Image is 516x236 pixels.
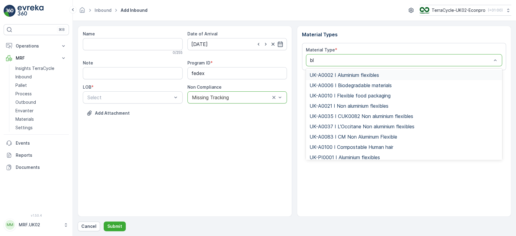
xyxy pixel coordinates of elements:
[87,94,172,101] p: Select
[107,223,122,229] p: Submit
[187,84,222,90] label: Non Compliance
[310,83,392,88] span: UK-A0006 I Biodegradable materials
[187,38,287,50] input: dd/mm/yyyy
[95,8,112,13] a: Inbound
[310,124,414,129] span: UK-A0037 I L'Occitane Non aluminium flexibles
[5,149,26,154] span: Material :
[5,119,32,124] span: Net Weight :
[20,99,60,104] span: Parcel_UK02 #1680
[5,129,34,134] span: Tare Weight :
[15,108,34,114] p: Envanter
[16,164,67,170] p: Documents
[4,161,69,173] a: Documents
[5,220,15,230] div: MM
[310,134,397,139] span: UK-A0083 I CM Non Aluminum Flexible
[310,155,380,160] span: UK-PI0001 I Aluminium flexibles
[119,7,149,13] span: Add Inbound
[15,116,34,122] p: Materials
[81,223,96,229] p: Cancel
[4,52,69,64] button: MRF
[15,91,32,97] p: Process
[13,90,69,98] a: Process
[104,221,126,231] button: Submit
[310,72,379,78] span: UK-A0002 I Aluminium flexibles
[173,50,183,55] p: 0 / 255
[83,108,133,118] button: Upload File
[187,31,218,36] label: Date of Arrival
[13,107,69,115] a: Envanter
[4,137,69,149] a: Events
[95,110,130,116] p: Add Attachment
[83,84,91,90] label: LOB
[13,115,69,123] a: Materials
[18,5,44,17] img: logo_light-DOdMpM7g.png
[187,60,210,65] label: Program ID
[13,64,69,73] a: Insights TerraCycle
[83,31,95,36] label: Name
[32,139,47,144] span: BigBag
[13,123,69,132] a: Settings
[15,99,36,105] p: Outbound
[310,93,391,98] span: UK-A0010 I Flexible food packaging
[15,65,54,71] p: Insights TerraCycle
[310,113,413,119] span: UK-A0035 I CUK0082 Non aluminium flexibles
[13,81,69,90] a: Pallet
[15,74,32,80] p: Inbound
[78,221,100,231] button: Cancel
[306,47,335,52] label: Material Type
[16,152,67,158] p: Reports
[35,109,41,114] span: 30
[26,149,87,154] span: UK-A0016 I Medicine packets
[15,82,27,88] p: Pallet
[234,5,281,12] p: Parcel_UK02 #1680
[5,99,20,104] span: Name :
[488,8,503,13] p: ( +01:00 )
[4,214,69,217] span: v 1.50.4
[4,40,69,52] button: Operations
[13,73,69,81] a: Inbound
[32,119,34,124] span: -
[15,125,33,131] p: Settings
[83,60,93,65] label: Note
[13,98,69,107] a: Outbound
[34,129,39,134] span: 30
[5,139,32,144] span: Asset Type :
[4,218,69,231] button: MMMRF.UK02
[79,9,86,14] a: Homepage
[16,140,67,146] p: Events
[16,55,57,61] p: MRF
[420,5,511,16] button: TerraCycle-UK02-Econpro(+01:00)
[310,103,388,109] span: UK-A0021 I Non aluminium flexibles
[5,109,35,114] span: Total Weight :
[59,27,65,32] p: ⌘B
[16,43,57,49] p: Operations
[420,7,429,14] img: terracycle_logo_wKaHoWT.png
[4,5,16,17] img: logo
[302,31,506,38] p: Material Types
[4,149,69,161] a: Reports
[19,222,60,228] p: MRF.UK02
[432,7,485,13] p: TerraCycle-UK02-Econpro
[310,144,393,150] span: UK-A0100 I Compostable Human hair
